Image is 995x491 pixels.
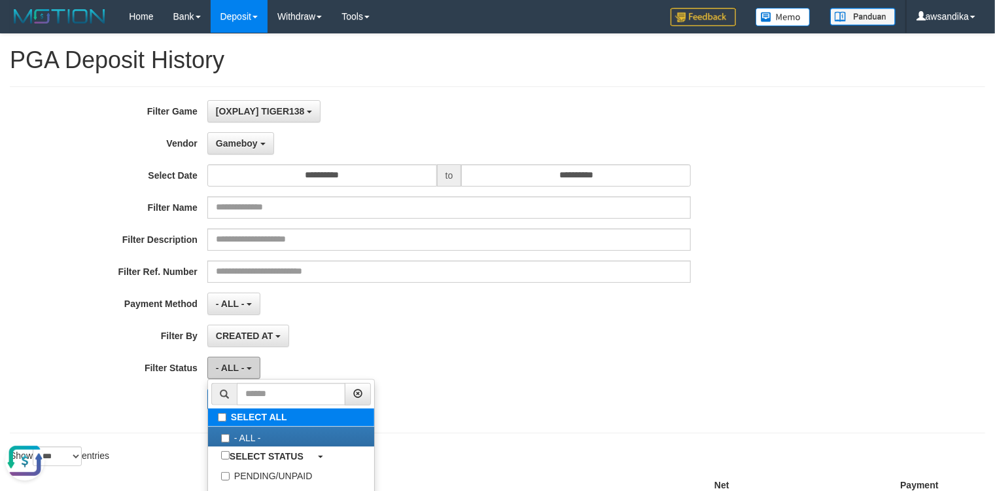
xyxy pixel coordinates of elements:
[10,7,109,26] img: MOTION_logo.png
[207,100,321,122] button: [OXPLAY] TIGER138
[207,132,274,155] button: Gameboy
[10,446,109,466] label: Show entries
[208,427,374,446] label: - ALL -
[208,446,374,465] a: SELECT STATUS
[10,47,985,73] h1: PGA Deposit History
[207,325,290,347] button: CREATED AT
[671,8,736,26] img: Feedback.jpg
[221,434,230,443] input: - ALL -
[230,451,304,462] b: SELECT STATUS
[208,409,374,426] label: SELECT ALL
[207,357,260,379] button: - ALL -
[218,413,226,422] input: SELECT ALL
[33,446,82,466] select: Showentries
[221,451,230,460] input: SELECT STATUS
[216,331,273,341] span: CREATED AT
[216,138,258,149] span: Gameboy
[756,8,811,26] img: Button%20Memo.svg
[207,293,260,315] button: - ALL -
[208,465,374,484] label: PENDING/UNPAID
[216,106,305,117] span: [OXPLAY] TIGER138
[216,299,245,309] span: - ALL -
[830,8,896,26] img: panduan.png
[216,363,245,373] span: - ALL -
[221,472,230,481] input: PENDING/UNPAID
[437,164,462,187] span: to
[5,5,44,45] button: Open LiveChat chat widget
